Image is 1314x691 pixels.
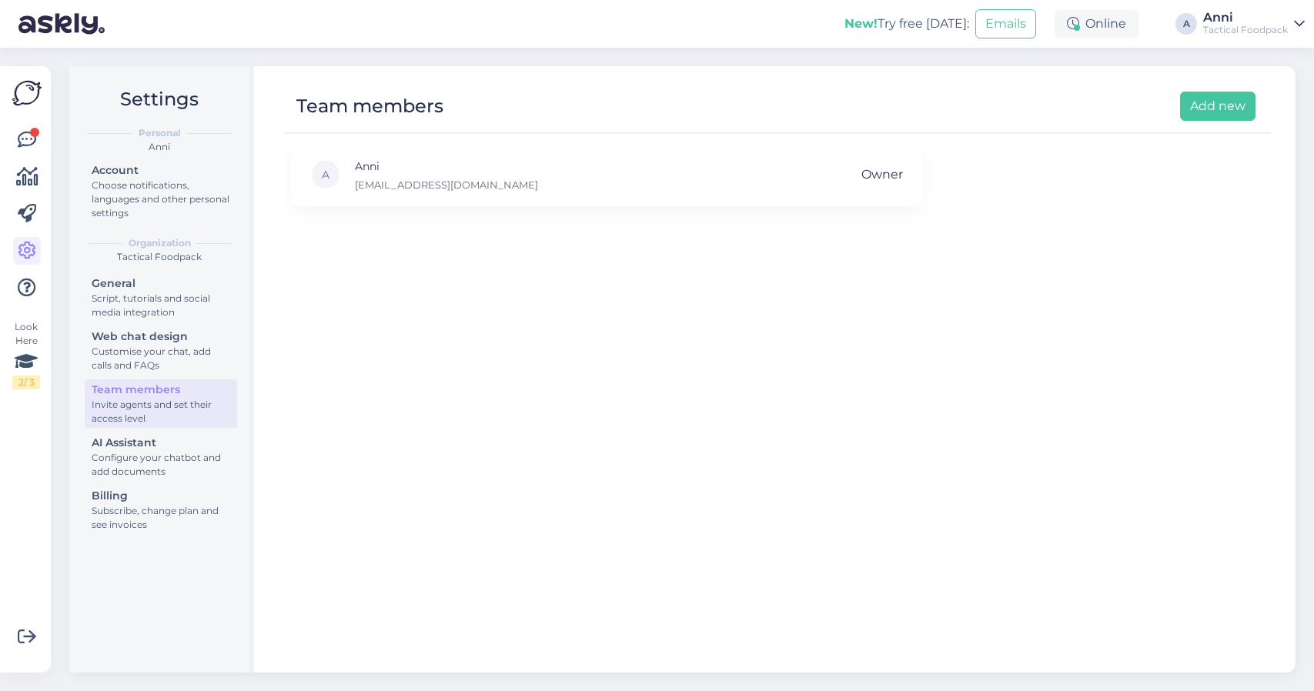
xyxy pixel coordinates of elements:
[85,486,237,534] a: BillingSubscribe, change plan and see invoices
[92,162,230,179] div: Account
[844,15,969,33] div: Try free [DATE]:
[82,250,237,264] div: Tactical Foodpack
[1203,12,1288,24] div: Anni
[296,92,443,121] div: Team members
[12,78,42,108] img: Askly Logo
[85,273,237,322] a: GeneralScript, tutorials and social media integration
[85,379,237,428] a: Team membersInvite agents and set their access level
[861,160,903,189] span: Owner
[1175,13,1197,35] div: A
[92,329,230,345] div: Web chat design
[92,179,230,220] div: Choose notifications, languages and other personal settings
[92,382,230,398] div: Team members
[92,504,230,532] div: Subscribe, change plan and see invoices
[1180,92,1255,121] button: Add new
[92,345,230,372] div: Customise your chat, add calls and FAQs
[92,451,230,479] div: Configure your chatbot and add documents
[82,85,237,114] h2: Settings
[975,9,1036,38] button: Emails
[92,435,230,451] div: AI Assistant
[92,275,230,292] div: General
[1055,10,1138,38] div: Online
[92,488,230,504] div: Billing
[12,376,40,389] div: 2 / 3
[85,432,237,481] a: AI AssistantConfigure your chatbot and add documents
[1203,24,1288,36] div: Tactical Foodpack
[82,140,237,154] div: Anni
[85,160,237,222] a: AccountChoose notifications, languages and other personal settings
[12,320,40,389] div: Look Here
[92,292,230,319] div: Script, tutorials and social media integration
[310,159,341,190] div: A
[92,398,230,426] div: Invite agents and set their access level
[129,236,191,250] b: Organization
[1203,12,1305,36] a: AnniTactical Foodpack
[355,178,538,192] p: [EMAIL_ADDRESS][DOMAIN_NAME]
[85,326,237,375] a: Web chat designCustomise your chat, add calls and FAQs
[844,16,878,31] b: New!
[139,126,181,140] b: Personal
[355,158,538,175] p: Anni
